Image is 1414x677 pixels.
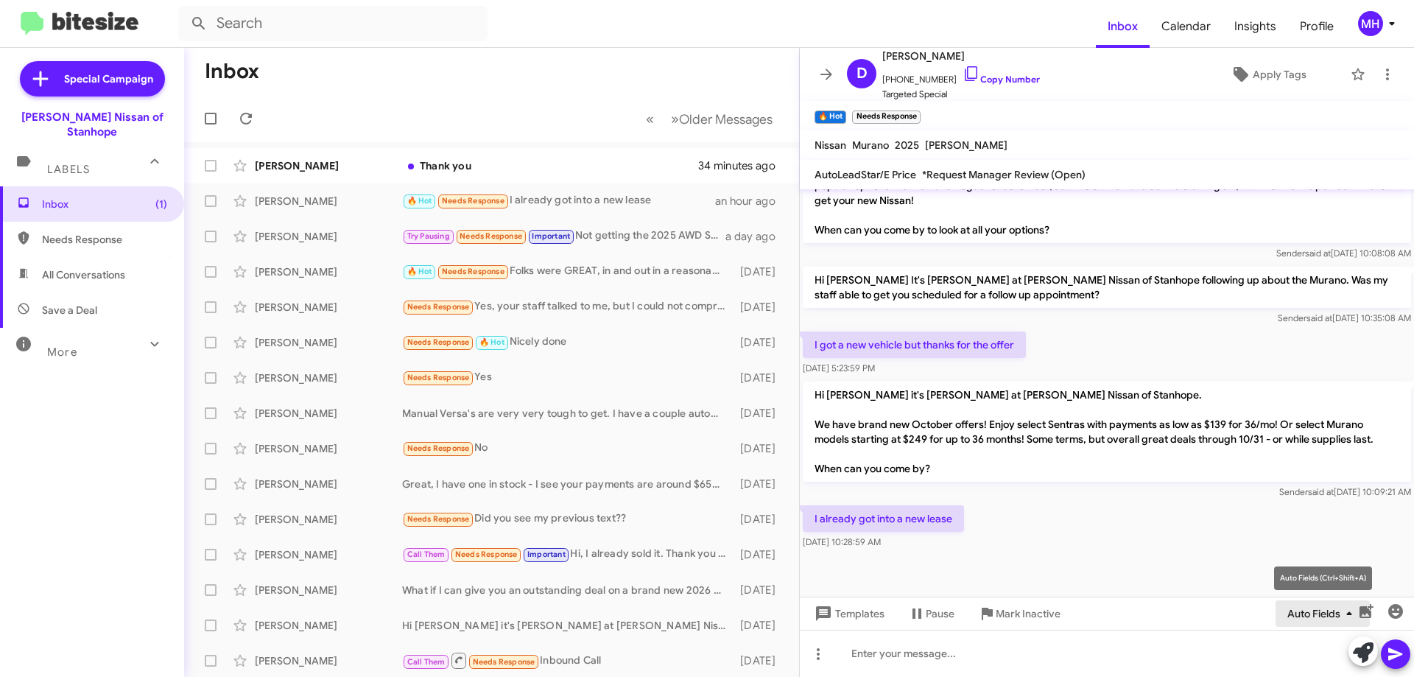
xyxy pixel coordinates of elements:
[896,600,966,627] button: Pause
[733,371,787,385] div: [DATE]
[733,335,787,350] div: [DATE]
[1358,11,1383,36] div: MH
[442,267,504,276] span: Needs Response
[255,264,402,279] div: [PERSON_NAME]
[733,618,787,633] div: [DATE]
[42,267,125,282] span: All Conversations
[1278,312,1411,323] span: Sender [DATE] 10:35:08 AM
[402,618,733,633] div: Hi [PERSON_NAME] it's [PERSON_NAME] at [PERSON_NAME] Nissan of Stanhope. We have brand new Octobe...
[20,61,165,97] a: Special Campaign
[1288,5,1346,48] a: Profile
[402,158,699,173] div: Thank you
[1306,312,1332,323] span: said at
[255,335,402,350] div: [PERSON_NAME]
[1192,61,1343,88] button: Apply Tags
[1308,486,1334,497] span: said at
[407,514,470,524] span: Needs Response
[1253,61,1306,88] span: Apply Tags
[733,406,787,421] div: [DATE]
[402,192,715,209] div: I already got into a new lease
[407,196,432,206] span: 🔥 Hot
[679,111,773,127] span: Older Messages
[255,158,402,173] div: [PERSON_NAME]
[255,512,402,527] div: [PERSON_NAME]
[733,583,787,597] div: [DATE]
[402,369,733,386] div: Yes
[402,477,733,491] div: Great, I have one in stock - I see your payments are around $650, I would not be able to be close...
[715,194,787,208] div: an hour ago
[407,443,470,453] span: Needs Response
[638,104,781,134] nav: Page navigation example
[532,231,570,241] span: Important
[407,302,470,312] span: Needs Response
[803,382,1411,482] p: Hi [PERSON_NAME] it's [PERSON_NAME] at [PERSON_NAME] Nissan of Stanhope. We have brand new Octobe...
[1150,5,1223,48] a: Calendar
[402,546,733,563] div: Hi, I already sold it. Thank you for reaching out 🙏🏽
[178,6,488,41] input: Search
[996,600,1060,627] span: Mark Inactive
[963,74,1040,85] a: Copy Number
[852,138,889,152] span: Murano
[47,345,77,359] span: More
[966,600,1072,627] button: Mark Inactive
[1276,600,1370,627] button: Auto Fields
[882,65,1040,87] span: [PHONE_NUMBER]
[800,600,896,627] button: Templates
[42,197,167,211] span: Inbox
[803,536,881,547] span: [DATE] 10:28:59 AM
[733,441,787,456] div: [DATE]
[47,163,90,176] span: Labels
[64,71,153,86] span: Special Campaign
[733,547,787,562] div: [DATE]
[255,653,402,668] div: [PERSON_NAME]
[882,47,1040,65] span: [PERSON_NAME]
[460,231,522,241] span: Needs Response
[926,600,954,627] span: Pause
[662,104,781,134] button: Next
[255,300,402,315] div: [PERSON_NAME]
[646,110,654,128] span: «
[815,168,916,181] span: AutoLeadStar/E Price
[815,111,846,124] small: 🔥 Hot
[1276,248,1411,259] span: Sender [DATE] 10:08:08 AM
[1223,5,1288,48] a: Insights
[205,60,259,83] h1: Inbox
[402,228,725,245] div: Not getting the 2025 AWD SR Kicks for the price we can afford and no one at any dealership is wil...
[803,362,875,373] span: [DATE] 5:23:59 PM
[402,651,733,670] div: Inbound Call
[42,303,97,318] span: Save a Deal
[1096,5,1150,48] a: Inbox
[442,196,504,206] span: Needs Response
[699,158,787,173] div: 34 minutes ago
[803,505,964,532] p: I already got into a new lease
[733,653,787,668] div: [DATE]
[402,440,733,457] div: No
[255,371,402,385] div: [PERSON_NAME]
[155,197,167,211] span: (1)
[402,334,733,351] div: Nicely done
[1305,248,1331,259] span: said at
[803,332,1026,358] p: I got a new vehicle but thanks for the offer
[527,550,566,559] span: Important
[402,583,733,597] div: What if I can give you an outstanding deal on a brand new 2026 Frontier?
[255,406,402,421] div: [PERSON_NAME]
[402,263,733,280] div: Folks were GREAT, in and out in a reasonable time. Don't need a follow-up scheduled now; I'll sch...
[637,104,663,134] button: Previous
[407,231,450,241] span: Try Pausing
[1274,566,1372,590] div: Auto Fields (Ctrl+Shift+A)
[402,511,733,527] div: Did you see my previous text??
[733,477,787,491] div: [DATE]
[255,477,402,491] div: [PERSON_NAME]
[925,138,1007,152] span: [PERSON_NAME]
[733,512,787,527] div: [DATE]
[803,267,1411,308] p: Hi [PERSON_NAME] It's [PERSON_NAME] at [PERSON_NAME] Nissan of Stanhope following up about the Mu...
[407,337,470,347] span: Needs Response
[255,583,402,597] div: [PERSON_NAME]
[812,600,884,627] span: Templates
[895,138,919,152] span: 2025
[407,373,470,382] span: Needs Response
[671,110,679,128] span: »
